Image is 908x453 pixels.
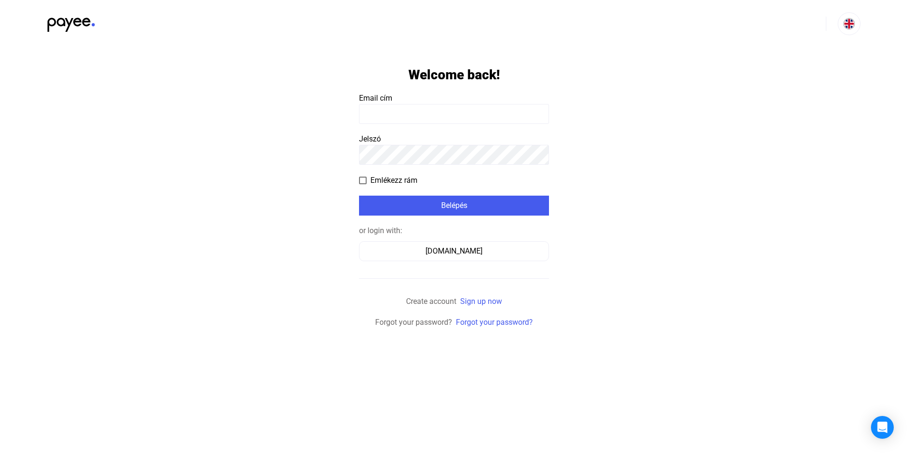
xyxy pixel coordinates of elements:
img: EN [843,18,855,29]
img: black-payee-blue-dot.svg [47,12,95,32]
div: or login with: [359,225,549,236]
a: Sign up now [460,297,502,306]
a: Forgot your password? [456,318,533,327]
h1: Welcome back! [408,66,500,83]
span: Forgot your password? [375,318,452,327]
button: [DOMAIN_NAME] [359,241,549,261]
div: Open Intercom Messenger [871,416,894,439]
span: Emlékezz rám [370,175,417,186]
span: Jelszó [359,134,381,143]
button: EN [838,12,861,35]
span: Email cím [359,94,392,103]
button: Belépés [359,196,549,216]
a: [DOMAIN_NAME] [359,246,549,255]
div: Belépés [362,200,546,211]
span: Create account [406,297,456,306]
div: [DOMAIN_NAME] [362,245,546,257]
